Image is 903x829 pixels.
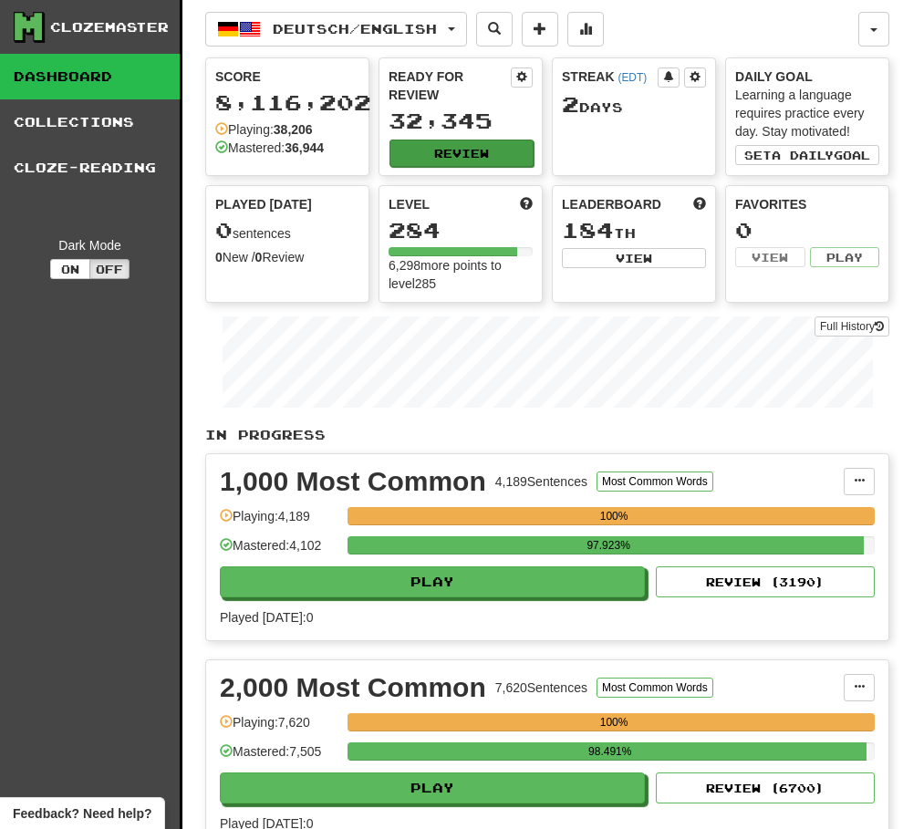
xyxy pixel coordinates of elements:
[735,145,879,165] button: Seta dailygoal
[735,86,879,140] div: Learning a language requires practice every day. Stay motivated!
[220,772,645,803] button: Play
[597,471,713,492] button: Most Common Words
[220,674,486,701] div: 2,000 Most Common
[389,109,533,132] div: 32,345
[495,472,587,491] div: 4,189 Sentences
[567,12,604,47] button: More stats
[215,91,359,114] div: 8,116,202
[353,742,867,761] div: 98.491%
[476,12,513,47] button: Search sentences
[389,140,534,167] button: Review
[50,259,90,279] button: On
[220,742,338,772] div: Mastered: 7,505
[735,219,879,242] div: 0
[13,804,151,823] span: Open feedback widget
[815,316,889,337] a: Full History
[810,247,880,267] button: Play
[215,120,313,139] div: Playing:
[389,219,533,242] div: 284
[597,678,713,698] button: Most Common Words
[220,713,338,743] div: Playing: 7,620
[735,247,805,267] button: View
[562,219,706,243] div: th
[215,67,359,86] div: Score
[215,250,223,264] strong: 0
[656,566,875,597] button: Review (3190)
[618,71,647,84] a: (EDT)
[656,772,875,803] button: Review (6700)
[735,195,879,213] div: Favorites
[353,713,875,731] div: 100%
[273,21,437,36] span: Deutsch / English
[215,195,312,213] span: Played [DATE]
[220,610,313,625] span: Played [DATE]: 0
[389,195,430,213] span: Level
[220,536,338,566] div: Mastered: 4,102
[255,250,263,264] strong: 0
[562,67,658,86] div: Streak
[495,679,587,697] div: 7,620 Sentences
[693,195,706,213] span: This week in points, UTC
[220,468,486,495] div: 1,000 Most Common
[389,256,533,293] div: 6,298 more points to level 285
[205,426,889,444] p: In Progress
[353,507,875,525] div: 100%
[220,507,338,537] div: Playing: 4,189
[220,566,645,597] button: Play
[14,236,166,254] div: Dark Mode
[389,67,511,104] div: Ready for Review
[735,67,879,86] div: Daily Goal
[89,259,130,279] button: Off
[772,149,834,161] span: a daily
[205,12,467,47] button: Deutsch/English
[562,217,614,243] span: 184
[520,195,533,213] span: Score more points to level up
[522,12,558,47] button: Add sentence to collection
[215,248,359,266] div: New / Review
[353,536,864,554] div: 97.923%
[562,93,706,117] div: Day s
[562,248,706,268] button: View
[562,91,579,117] span: 2
[274,122,313,137] strong: 38,206
[50,18,169,36] div: Clozemaster
[215,219,359,243] div: sentences
[215,139,324,157] div: Mastered:
[285,140,324,155] strong: 36,944
[215,217,233,243] span: 0
[562,195,661,213] span: Leaderboard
